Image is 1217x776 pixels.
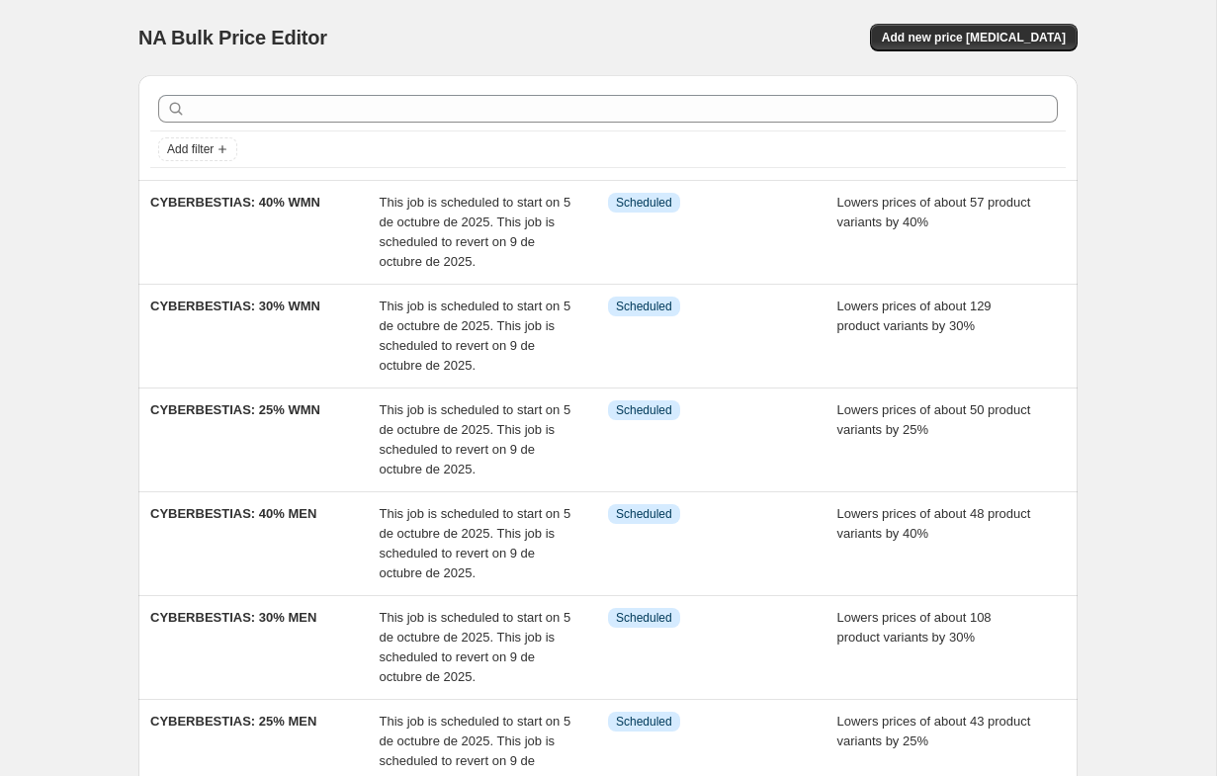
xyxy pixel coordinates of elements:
[616,610,672,626] span: Scheduled
[138,27,327,48] span: NA Bulk Price Editor
[150,714,316,729] span: CYBERBESTIAS: 25% MEN
[150,402,320,417] span: CYBERBESTIAS: 25% WMN
[616,506,672,522] span: Scheduled
[380,402,571,476] span: This job is scheduled to start on 5 de octubre de 2025. This job is scheduled to revert on 9 de o...
[882,30,1066,45] span: Add new price [MEDICAL_DATA]
[150,610,316,625] span: CYBERBESTIAS: 30% MEN
[380,299,571,373] span: This job is scheduled to start on 5 de octubre de 2025. This job is scheduled to revert on 9 de o...
[837,610,992,645] span: Lowers prices of about 108 product variants by 30%
[150,195,320,210] span: CYBERBESTIAS: 40% WMN
[380,610,571,684] span: This job is scheduled to start on 5 de octubre de 2025. This job is scheduled to revert on 9 de o...
[616,195,672,211] span: Scheduled
[616,402,672,418] span: Scheduled
[150,506,316,521] span: CYBERBESTIAS: 40% MEN
[870,24,1078,51] button: Add new price [MEDICAL_DATA]
[150,299,320,313] span: CYBERBESTIAS: 30% WMN
[616,714,672,730] span: Scheduled
[837,714,1031,748] span: Lowers prices of about 43 product variants by 25%
[616,299,672,314] span: Scheduled
[837,195,1031,229] span: Lowers prices of about 57 product variants by 40%
[380,506,571,580] span: This job is scheduled to start on 5 de octubre de 2025. This job is scheduled to revert on 9 de o...
[380,195,571,269] span: This job is scheduled to start on 5 de octubre de 2025. This job is scheduled to revert on 9 de o...
[837,299,992,333] span: Lowers prices of about 129 product variants by 30%
[167,141,214,157] span: Add filter
[158,137,237,161] button: Add filter
[837,402,1031,437] span: Lowers prices of about 50 product variants by 25%
[837,506,1031,541] span: Lowers prices of about 48 product variants by 40%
